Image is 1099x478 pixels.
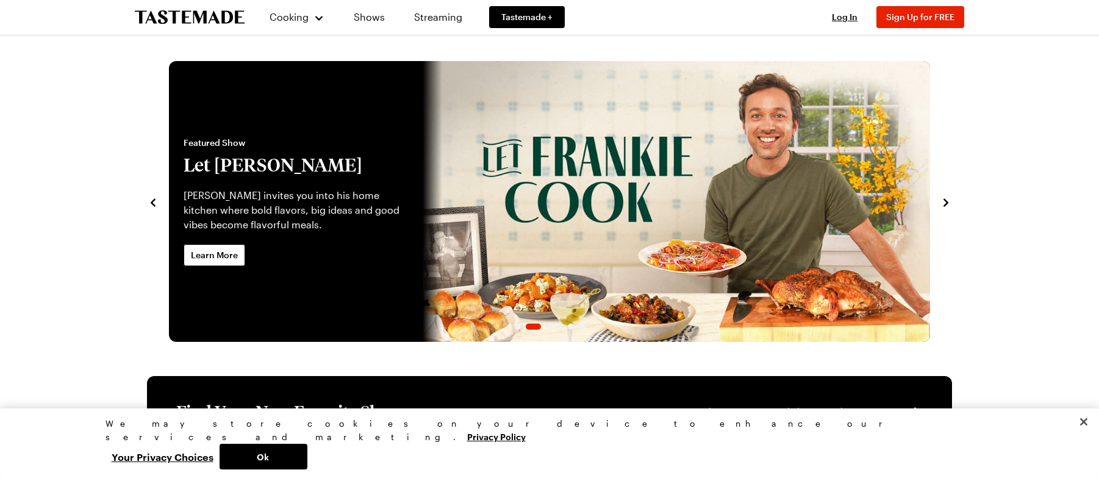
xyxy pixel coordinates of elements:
span: Go to slide 2 [526,324,541,330]
div: We may store cookies on your device to enhance our services and marketing. [106,417,984,444]
a: View All Shows [693,405,923,418]
span: Cooking [270,11,309,23]
div: Privacy [106,417,984,469]
button: navigate to next item [940,194,952,209]
button: Sign Up for FREE [876,6,964,28]
button: Close [1070,408,1097,435]
h2: Let [PERSON_NAME] [184,154,408,176]
span: Go to slide 5 [568,324,574,330]
span: Go to slide 6 [579,324,585,330]
a: Learn More [184,244,245,266]
h1: Find Your New Favorite Show [176,400,403,422]
button: Ok [220,444,307,469]
div: 2 / 6 [169,61,930,342]
span: Go to slide 4 [557,324,563,330]
span: Tastemade + [501,11,553,23]
span: Learn More [191,249,238,261]
span: Go to slide 1 [515,324,521,330]
a: More information about your privacy, opens in a new tab [467,430,526,442]
span: View All Shows [693,405,908,418]
a: Tastemade + [489,6,565,28]
p: [PERSON_NAME] invites you into his home kitchen where bold flavors, big ideas and good vibes beco... [184,188,408,232]
button: Your Privacy Choices [106,444,220,469]
span: Go to slide 3 [546,324,552,330]
button: Log In [820,11,869,23]
span: Log In [832,12,857,22]
span: Sign Up for FREE [886,12,954,22]
span: Featured Show [184,137,408,149]
button: Cooking [269,2,324,32]
a: To Tastemade Home Page [135,10,245,24]
button: navigate to previous item [147,194,159,209]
